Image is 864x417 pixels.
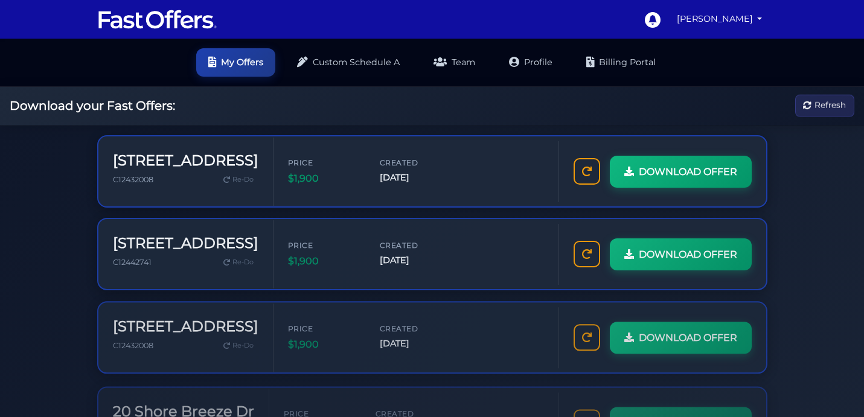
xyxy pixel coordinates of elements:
[219,253,258,269] a: Re-Do
[10,98,175,113] h2: Download your Fast Offers:
[232,338,254,349] span: Re-Do
[288,156,360,168] span: Price
[113,256,152,266] span: C12442741
[284,403,356,414] span: Price
[380,253,452,267] span: [DATE]
[288,238,360,250] span: Price
[196,48,275,77] a: My Offers
[219,171,258,187] a: Re-Do
[639,328,737,343] span: DOWNLOAD OFFER
[113,339,153,348] span: C12432008
[232,256,254,267] span: Re-Do
[380,156,452,168] span: Created
[113,151,258,169] h3: [STREET_ADDRESS]
[672,7,767,31] a: [PERSON_NAME]
[574,48,668,77] a: Billing Portal
[421,48,487,77] a: Team
[814,99,846,112] span: Refresh
[288,320,360,332] span: Price
[113,398,254,415] h3: 20 Shore Breeze Dr
[288,335,360,351] span: $1,900
[795,95,854,117] button: Refresh
[610,319,752,352] a: DOWNLOAD OFFER
[376,403,448,414] span: Created
[219,336,258,351] a: Re-Do
[113,234,258,251] h3: [STREET_ADDRESS]
[380,171,452,185] span: [DATE]
[288,253,360,269] span: $1,900
[380,335,452,349] span: [DATE]
[380,320,452,332] span: Created
[285,48,412,77] a: Custom Schedule A
[113,174,153,183] span: C12432008
[610,237,752,270] a: DOWNLOAD OFFER
[232,174,254,185] span: Re-Do
[113,316,258,333] h3: [STREET_ADDRESS]
[497,48,565,77] a: Profile
[380,238,452,250] span: Created
[610,155,752,188] a: DOWNLOAD OFFER
[288,171,360,186] span: $1,900
[639,246,737,261] span: DOWNLOAD OFFER
[639,164,737,179] span: DOWNLOAD OFFER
